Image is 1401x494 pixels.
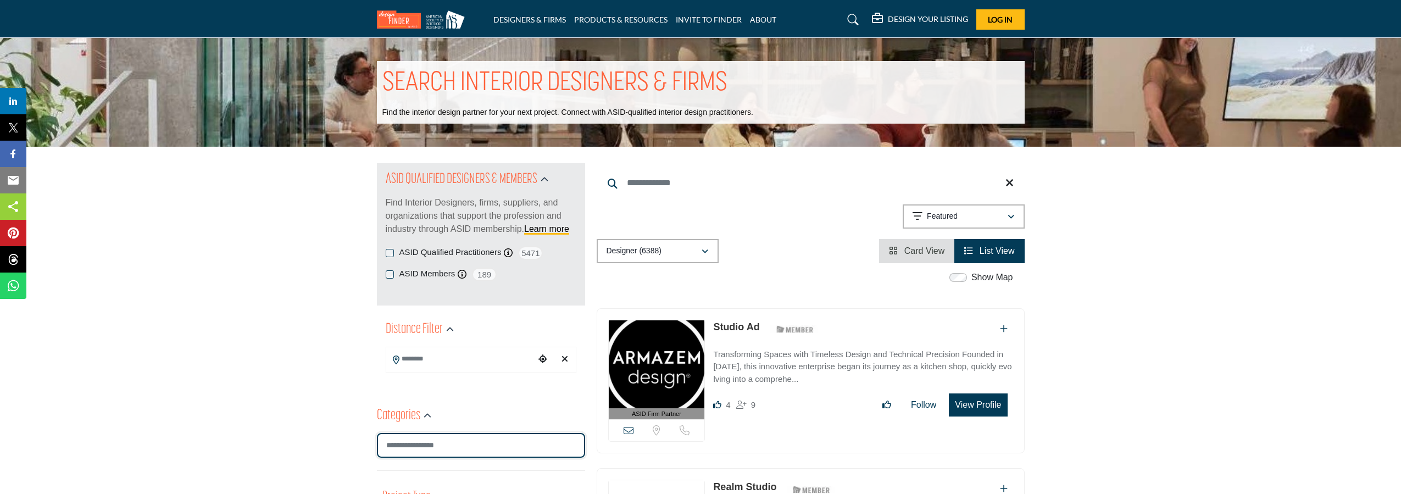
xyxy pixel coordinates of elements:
[971,271,1013,284] label: Show Map
[713,342,1013,386] a: Transforming Spaces with Timeless Design and Technical Precision Founded in [DATE], this innovati...
[751,400,755,409] span: 9
[713,401,721,409] i: Likes
[872,13,968,26] div: DESIGN YOUR LISTING
[597,239,719,263] button: Designer (6388)
[377,433,585,458] input: Search Category
[713,348,1013,386] p: Transforming Spaces with Timeless Design and Technical Precision Founded in [DATE], this innovati...
[609,320,705,420] a: ASID Firm Partner
[927,211,958,222] p: Featured
[386,320,443,340] h2: Distance Filter
[609,320,705,408] img: Studio Ad
[632,409,681,419] span: ASID Firm Partner
[386,170,537,190] h2: ASID QUALIFIED DESIGNERS & MEMBERS
[726,400,730,409] span: 4
[535,348,551,371] div: Choose your current location
[904,394,943,416] button: Follow
[597,170,1025,196] input: Search Keyword
[879,239,954,263] li: Card View
[875,394,898,416] button: Like listing
[903,204,1025,229] button: Featured
[770,323,820,336] img: ASID Members Badge Icon
[399,246,502,259] label: ASID Qualified Practitioners
[607,246,661,257] p: Designer (6388)
[980,246,1015,256] span: List View
[1000,484,1008,493] a: Add To List
[713,320,759,335] p: Studio Ad
[472,268,497,281] span: 189
[399,268,455,280] label: ASID Members
[518,246,543,260] span: 5471
[889,246,944,256] a: View Card
[713,481,776,492] a: Realm Studio
[382,107,753,118] p: Find the interior design partner for your next project. Connect with ASID-qualified interior desi...
[386,249,394,257] input: ASID Qualified Practitioners checkbox
[976,9,1025,30] button: Log In
[1000,324,1008,334] a: Add To List
[493,15,566,24] a: DESIGNERS & FIRMS
[713,321,759,332] a: Studio Ad
[386,196,576,236] p: Find Interior Designers, firms, suppliers, and organizations that support the profession and indu...
[736,398,755,412] div: Followers
[377,406,420,426] h2: Categories
[988,15,1013,24] span: Log In
[676,15,742,24] a: INVITE TO FINDER
[524,224,569,234] a: Learn more
[750,15,776,24] a: ABOUT
[954,239,1024,263] li: List View
[377,10,470,29] img: Site Logo
[386,270,394,279] input: ASID Members checkbox
[904,246,945,256] span: Card View
[386,348,535,370] input: Search Location
[574,15,668,24] a: PRODUCTS & RESOURCES
[837,11,866,29] a: Search
[382,66,727,101] h1: SEARCH INTERIOR DESIGNERS & FIRMS
[557,348,573,371] div: Clear search location
[888,14,968,24] h5: DESIGN YOUR LISTING
[949,393,1007,417] button: View Profile
[964,246,1014,256] a: View List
